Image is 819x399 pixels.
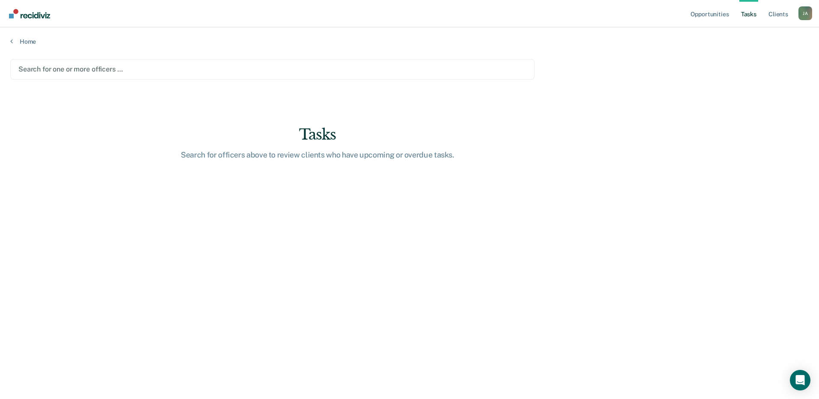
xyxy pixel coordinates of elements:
div: Tasks [180,126,454,143]
div: Search for officers above to review clients who have upcoming or overdue tasks. [180,150,454,160]
div: J A [798,6,812,20]
a: Home [10,38,809,45]
img: Recidiviz [9,9,50,18]
button: Profile dropdown button [798,6,812,20]
div: Open Intercom Messenger [790,370,810,390]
